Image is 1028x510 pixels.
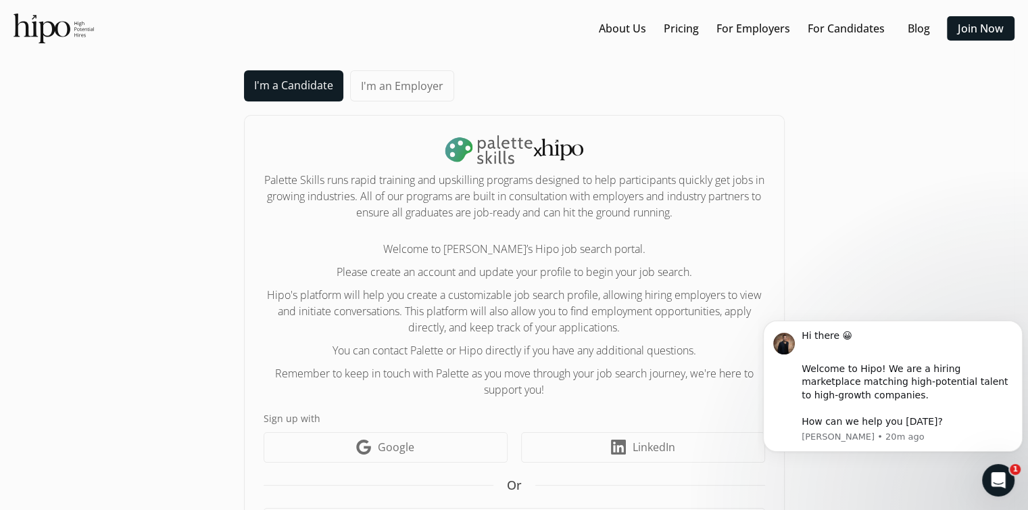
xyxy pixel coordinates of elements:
span: 1 [1010,464,1021,475]
button: Join Now [947,16,1014,41]
span: LinkedIn [633,439,675,455]
label: Sign up with [264,411,765,425]
h2: Palette Skills runs rapid training and upskilling programs designed to help participants quickly ... [264,172,765,221]
img: palette-logo-DLm18L25.png [445,135,533,165]
iframe: Intercom live chat [982,464,1014,496]
a: For Candidates [808,20,885,37]
a: LinkedIn [521,432,765,463]
a: Google [264,432,508,463]
button: About Us [593,16,652,41]
img: official-logo [14,14,94,43]
p: Hipo's platform will help you create a customizable job search profile, allowing hiring employers... [264,287,765,335]
a: About Us [599,20,646,37]
button: Blog [897,16,940,41]
a: Pricing [664,20,699,37]
a: I'm an Employer [350,70,454,101]
h1: x [264,135,765,165]
button: For Candidates [802,16,890,41]
a: For Employers [716,20,790,37]
p: You can contact Palette or Hipo directly if you have any additional questions. [264,342,765,358]
span: Or [507,476,522,494]
img: svg+xml,%3c [541,139,583,160]
p: Remember to keep in touch with Palette as you move through your job search journey, we're here to... [264,365,765,398]
span: Google [378,439,414,455]
p: Please create an account and update your profile to begin your job search. [264,264,765,280]
a: I'm a Candidate [244,70,343,101]
iframe: Intercom notifications message [758,300,1028,473]
a: Join Now [958,20,1004,37]
p: Welcome to [PERSON_NAME]’s Hipo job search portal. [264,241,765,257]
button: For Employers [711,16,796,41]
button: Pricing [658,16,704,41]
a: Blog [908,20,930,37]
